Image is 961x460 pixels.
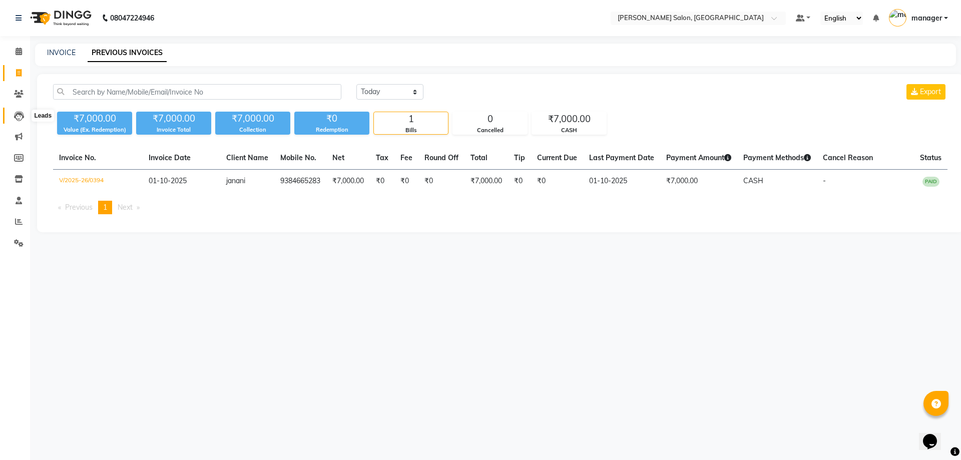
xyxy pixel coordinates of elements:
input: Search by Name/Mobile/Email/Invoice No [53,84,341,100]
td: ₹7,000.00 [660,170,737,193]
td: V/2025-26/0394 [53,170,143,193]
div: Cancelled [453,126,527,135]
span: janani [226,176,245,185]
span: Tax [376,153,388,162]
span: Invoice Date [149,153,191,162]
div: ₹7,000.00 [215,112,290,126]
span: Payment Methods [743,153,811,162]
b: 08047224946 [110,4,154,32]
span: Mobile No. [280,153,316,162]
td: ₹0 [508,170,531,193]
img: logo [26,4,94,32]
span: Fee [400,153,412,162]
img: manager [889,9,906,27]
span: PAID [922,177,939,187]
span: Payment Amount [666,153,731,162]
div: ₹7,000.00 [57,112,132,126]
td: ₹0 [531,170,583,193]
nav: Pagination [53,201,947,214]
div: Invoice Total [136,126,211,134]
td: ₹7,000.00 [464,170,508,193]
span: 1 [103,203,107,212]
td: 01-10-2025 [583,170,660,193]
span: Total [470,153,488,162]
div: ₹7,000.00 [532,112,606,126]
td: ₹7,000.00 [326,170,370,193]
a: PREVIOUS INVOICES [88,44,167,62]
div: Leads [32,110,54,122]
div: Redemption [294,126,369,134]
iframe: chat widget [919,420,951,450]
span: - [823,176,826,185]
span: Next [118,203,133,212]
span: Cancel Reason [823,153,873,162]
div: 1 [374,112,448,126]
span: Export [920,87,941,96]
div: Value (Ex. Redemption) [57,126,132,134]
button: Export [906,84,945,100]
span: Tip [514,153,525,162]
span: Invoice No. [59,153,96,162]
div: CASH [532,126,606,135]
span: Current Due [537,153,577,162]
span: Round Off [424,153,458,162]
span: Status [920,153,941,162]
div: 0 [453,112,527,126]
td: ₹0 [418,170,464,193]
span: Last Payment Date [589,153,654,162]
div: Bills [374,126,448,135]
span: 01-10-2025 [149,176,187,185]
div: Collection [215,126,290,134]
td: 9384665283 [274,170,326,193]
div: ₹0 [294,112,369,126]
td: ₹0 [370,170,394,193]
span: Previous [65,203,93,212]
span: Client Name [226,153,268,162]
a: INVOICE [47,48,76,57]
span: CASH [743,176,763,185]
span: manager [911,13,942,24]
div: ₹7,000.00 [136,112,211,126]
td: ₹0 [394,170,418,193]
span: Net [332,153,344,162]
